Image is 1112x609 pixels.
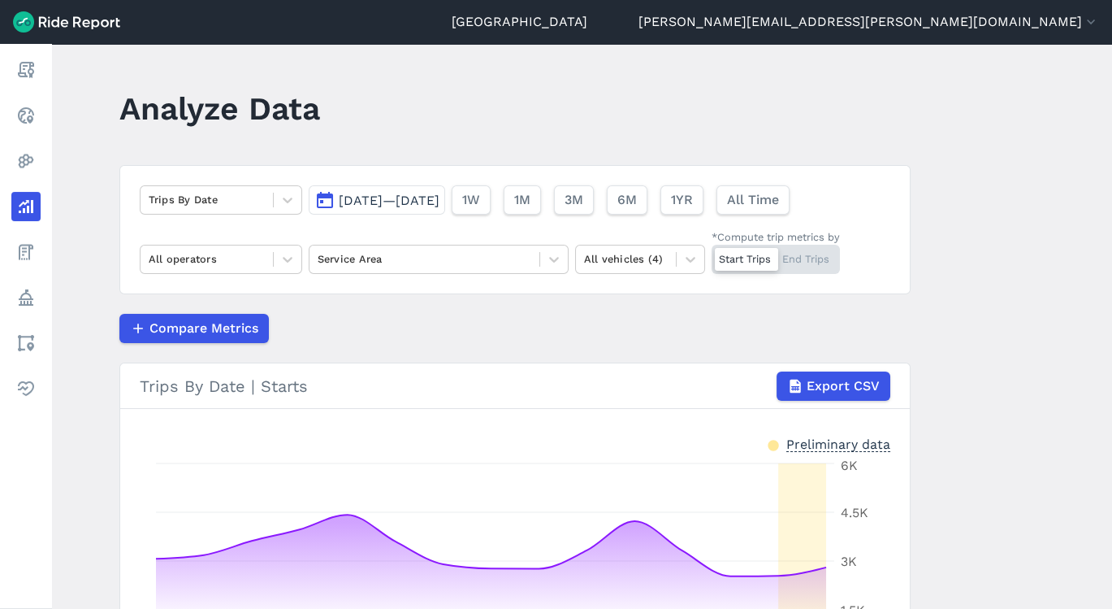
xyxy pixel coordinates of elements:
[462,190,480,210] span: 1W
[11,283,41,312] a: Policy
[660,185,703,215] button: 1YR
[452,185,491,215] button: 1W
[140,372,890,401] div: Trips By Date | Starts
[11,328,41,358] a: Areas
[565,190,583,210] span: 3M
[716,185,790,215] button: All Time
[671,190,693,210] span: 1YR
[11,237,41,267] a: Fees
[11,374,41,403] a: Health
[554,185,594,215] button: 3M
[638,12,1099,32] button: [PERSON_NAME][EMAIL_ADDRESS][PERSON_NAME][DOMAIN_NAME]
[11,55,41,85] a: Report
[11,146,41,176] a: Heatmaps
[617,190,637,210] span: 6M
[309,185,445,215] button: [DATE]—[DATE]
[727,190,779,210] span: All Time
[339,193,439,208] span: [DATE]—[DATE]
[777,372,890,401] button: Export CSV
[841,458,858,473] tspan: 6K
[119,314,269,343] button: Compare Metrics
[841,505,868,520] tspan: 4.5K
[13,11,120,33] img: Ride Report
[712,229,840,245] div: *Compute trip metrics by
[807,376,880,396] span: Export CSV
[514,190,530,210] span: 1M
[841,554,857,569] tspan: 3K
[786,435,890,452] div: Preliminary data
[11,101,41,130] a: Realtime
[119,86,320,131] h1: Analyze Data
[452,12,587,32] a: [GEOGRAPHIC_DATA]
[607,185,647,215] button: 6M
[149,319,258,338] span: Compare Metrics
[11,192,41,221] a: Analyze
[504,185,541,215] button: 1M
